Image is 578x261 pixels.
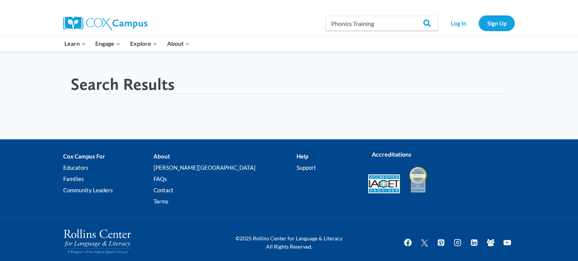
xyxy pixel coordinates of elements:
img: Twitter X icon white [420,238,429,247]
span: Explore [130,39,157,48]
a: Log In [442,15,475,31]
a: Facebook [400,235,415,250]
input: Search Cox Campus [326,16,438,31]
p: ©2025 Rollins Center for Language & Literacy All Rights Reserved. [218,234,360,251]
span: Engage [95,39,120,48]
a: Linkedin [467,235,482,250]
a: Support [297,162,357,173]
img: Rollins Center for Language & Literacy - A Program of the Atlanta Speech School [63,229,131,254]
a: Instagram [450,235,465,250]
a: [PERSON_NAME][GEOGRAPHIC_DATA] [154,162,296,173]
a: Facebook Group [483,235,498,250]
a: Families [63,173,154,184]
img: IDA Accredited [409,166,427,193]
img: Accredited IACET® Provider [368,174,400,193]
a: Educators [63,162,154,173]
a: Twitter [417,235,432,250]
strong: Accreditations [372,151,411,158]
span: Learn [64,39,86,48]
nav: Primary Navigation [59,36,194,51]
nav: Secondary Navigation [442,15,515,31]
a: Community Leaders [63,184,154,196]
a: Terms [154,196,296,207]
a: YouTube [500,235,515,250]
a: Contact [154,184,296,196]
a: Pinterest [433,235,449,250]
a: FAQs [154,173,296,184]
a: Sign Up [479,15,515,31]
span: About [167,39,190,48]
img: Cox Campus [63,17,148,30]
h1: Search Results [71,74,175,94]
